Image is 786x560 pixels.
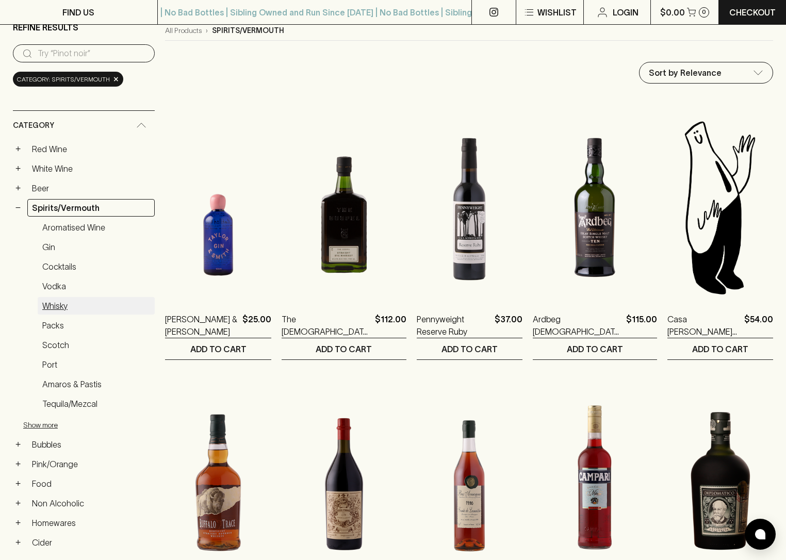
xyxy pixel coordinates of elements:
a: Aromatised Wine [38,219,155,236]
a: Vodka [38,277,155,295]
p: Sort by Relevance [649,67,722,79]
a: White Wine [27,160,155,177]
a: Amaros & Pastis [38,375,155,393]
a: [PERSON_NAME] & [PERSON_NAME] [165,313,238,338]
button: ADD TO CART [667,338,773,359]
p: FIND US [62,6,94,19]
img: Ardbeg 10YO Islay Single Malt Scotch Whisky [533,117,657,298]
a: Scotch [38,336,155,354]
p: Checkout [729,6,776,19]
button: + [13,518,23,528]
a: Whisky [38,297,155,315]
p: Login [613,6,638,19]
img: Pennyweight Reserve Ruby [417,117,522,298]
button: + [13,144,23,154]
p: ADD TO CART [441,343,498,355]
button: + [13,479,23,489]
button: + [13,537,23,548]
button: Show more [23,415,158,436]
a: Port [38,356,155,373]
a: The [DEMOGRAPHIC_DATA] Straight Rye Whiskey [282,313,371,338]
a: Packs [38,317,155,334]
button: + [13,459,23,469]
a: Pink/Orange [27,455,155,473]
p: $25.00 [242,313,271,338]
p: $0.00 [660,6,685,19]
a: Ardbeg [DEMOGRAPHIC_DATA] Islay Single Malt Scotch Whisky [533,313,622,338]
p: › [206,25,208,36]
a: Cocktails [38,258,155,275]
span: Category: spirits/vermouth [17,74,110,85]
p: $37.00 [495,313,522,338]
p: 0 [702,9,706,15]
a: Non Alcoholic [27,495,155,512]
a: Bubbles [27,436,155,453]
div: Category [13,111,155,140]
p: $112.00 [375,313,406,338]
div: Sort by Relevance [640,62,773,83]
p: Refine Results [13,21,78,34]
span: × [113,74,119,85]
a: Gin [38,238,155,256]
img: Taylor & Smith Gin [165,117,271,298]
a: Spirits/Vermouth [27,199,155,217]
p: spirits/vermouth [212,25,284,36]
p: ADD TO CART [316,343,372,355]
p: $54.00 [744,313,773,338]
button: ADD TO CART [165,338,271,359]
a: Beer [27,179,155,197]
input: Try “Pinot noir” [38,45,146,62]
button: + [13,439,23,450]
button: + [13,183,23,193]
p: ADD TO CART [190,343,247,355]
button: − [13,203,23,213]
a: Tequila/Mezcal [38,395,155,413]
span: Category [13,119,54,132]
a: Red Wine [27,140,155,158]
button: + [13,498,23,508]
button: ADD TO CART [417,338,522,359]
button: ADD TO CART [533,338,657,359]
p: ADD TO CART [692,343,748,355]
button: ADD TO CART [282,338,406,359]
img: The Gospel Straight Rye Whiskey [282,117,406,298]
p: $115.00 [626,313,657,338]
a: Homewares [27,514,155,532]
a: Cider [27,534,155,551]
a: All Products [165,25,202,36]
p: ADD TO CART [567,343,623,355]
p: Wishlist [537,6,577,19]
img: bubble-icon [755,529,765,539]
a: Pennyweight Reserve Ruby [417,313,490,338]
a: Casa [PERSON_NAME] 1lt [667,313,740,338]
a: Food [27,475,155,492]
img: Blackhearts & Sparrows Man [667,117,773,298]
button: + [13,163,23,174]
